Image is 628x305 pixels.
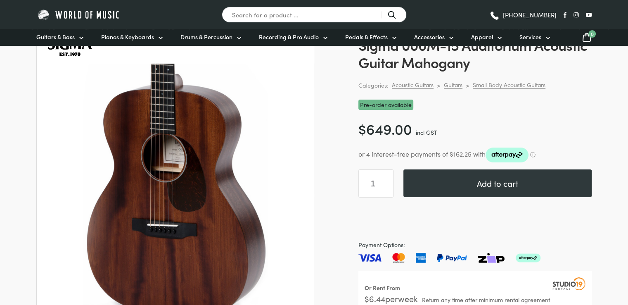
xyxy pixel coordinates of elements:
iframe: PayPal [358,207,592,230]
span: per week [385,293,418,304]
a: Acoustic Guitars [392,81,434,89]
span: $ 6.44 [365,293,385,304]
input: Search for a product ... [222,7,407,23]
iframe: Chat with our support team [508,214,628,305]
a: Small Body Acoustic Guitars [473,81,545,89]
span: incl GST [416,128,437,136]
div: > [466,81,469,89]
span: Drums & Percussion [180,33,232,41]
a: [PHONE_NUMBER] [489,9,557,21]
bdi: 649.00 [358,118,412,138]
h1: Sigma 000M-15 Auditorium Acoustic Guitar Mahogany [358,36,592,71]
span: Guitars & Bass [36,33,75,41]
input: Product quantity [358,169,393,198]
span: Return any time after minimum rental agreement [422,297,550,303]
span: Pianos & Keyboards [101,33,154,41]
span: Services [519,33,541,41]
span: Accessories [414,33,445,41]
span: 0 [588,30,596,38]
span: Payment Options: [358,240,592,250]
a: Guitars [444,81,462,89]
span: $ [358,118,366,138]
div: > [437,81,441,89]
img: World of Music [36,8,121,21]
div: Or Rent From [365,283,400,293]
span: Pedals & Effects [345,33,388,41]
span: Categories: [358,81,389,90]
span: Recording & Pro Audio [259,33,319,41]
button: Add to cart [403,169,592,197]
span: Pre-order available [358,100,413,110]
img: Pay with Master card, Visa, American Express and Paypal [358,253,540,263]
span: [PHONE_NUMBER] [503,12,557,18]
span: Apparel [471,33,493,41]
